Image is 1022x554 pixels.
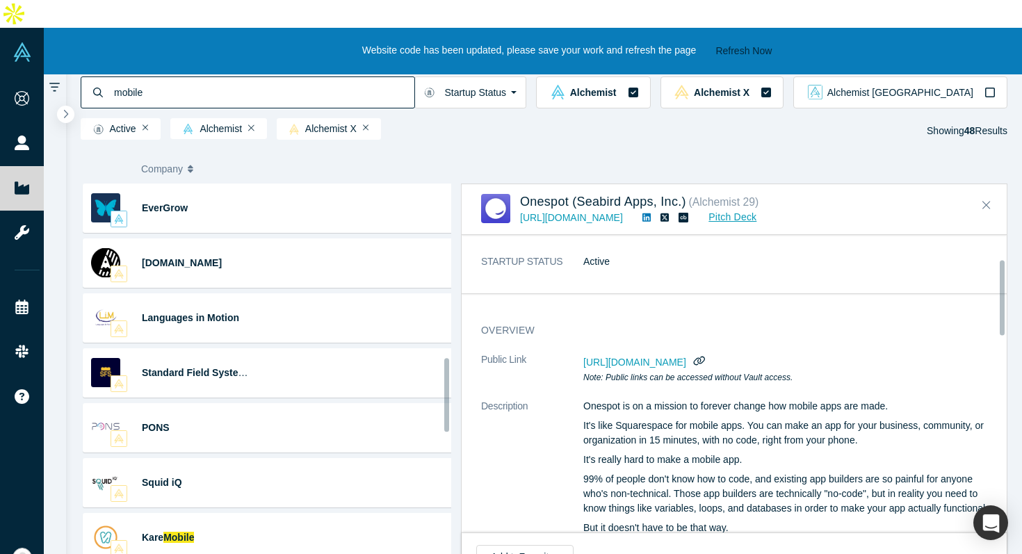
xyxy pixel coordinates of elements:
[583,373,793,382] em: Note: Public links can be accessed without Vault access.
[141,154,183,184] span: Company
[143,123,149,133] button: Remove Filter
[114,489,124,498] img: alchemistx Vault Logo
[177,124,242,135] span: Alchemist
[827,88,973,97] span: Alchemist [GEOGRAPHIC_DATA]
[163,532,194,543] span: Mobile
[536,76,650,108] button: alchemist Vault LogoAlchemist
[414,76,526,108] button: Startup Status
[711,42,777,60] button: Refresh Now
[142,532,163,543] span: Kare
[583,453,998,467] p: It's really hard to make a mobile app.
[13,42,32,62] img: Alchemist Vault Logo
[114,269,124,279] img: alchemistx Vault Logo
[142,312,239,323] a: Languages in Motion
[114,379,124,389] img: alchemistx Vault Logo
[114,544,124,553] img: alchemistx Vault Logo
[481,194,510,223] img: Onespot (Seabird Apps, Inc.)'s Logo
[481,352,526,367] span: Public Link
[694,88,749,97] span: Alchemist X
[289,124,299,135] img: alchemistx Vault Logo
[583,472,998,516] p: 99% of people don't know how to code, and existing app builders are so painful for anyone who's n...
[183,124,193,134] img: alchemist Vault Logo
[363,123,369,133] button: Remove Filter
[91,193,120,222] img: EverGrow's Logo
[570,88,617,97] span: Alchemist
[142,202,188,213] a: EverGrow
[927,125,1007,136] span: Showing Results
[91,303,120,332] img: Languages in Motion's Logo
[91,468,120,497] img: Squid iQ's Logo
[91,413,120,442] img: PONS's Logo
[283,124,357,135] span: Alchemist X
[142,477,182,488] a: Squid iQ
[583,399,998,414] p: Onespot is on a mission to forever change how mobile apps are made.
[91,358,120,387] img: Standard Field Systems's Logo
[481,323,978,338] h3: overview
[551,85,565,99] img: alchemist Vault Logo
[520,195,686,209] a: Onespot (Seabird Apps, Inc.)
[114,214,124,224] img: alchemist Vault Logo
[976,195,997,217] button: Close
[114,434,124,443] img: alchemistx Vault Logo
[583,357,686,368] span: [URL][DOMAIN_NAME]
[93,124,104,135] img: Startup status
[142,422,170,433] a: PONS
[808,85,822,99] img: alchemist_aj Vault Logo
[793,76,1007,108] button: alchemist_aj Vault LogoAlchemist [GEOGRAPHIC_DATA]
[91,523,120,552] img: Kare Mobile's Logo
[113,76,414,108] input: Search by company name, class, customer, one-liner or category
[583,521,998,535] p: But it doesn't have to be that way.
[583,418,998,448] p: It's like Squarespace for mobile apps. You can make an app for your business, community, or organ...
[141,154,243,184] button: Company
[689,196,759,208] small: ( Alchemist 29 )
[481,254,583,284] dt: STARTUP STATUS
[693,209,757,225] a: Pitch Deck
[87,124,136,135] span: Active
[583,254,998,269] dd: Active
[424,87,435,98] img: Startup status
[142,367,252,378] a: Standard Field Systems
[660,76,784,108] button: alchemistx Vault LogoAlchemist X
[114,324,124,334] img: alchemistx Vault Logo
[674,85,689,99] img: alchemistx Vault Logo
[248,123,254,133] button: Remove Filter
[91,248,120,277] img: Axellero.io's Logo
[142,532,194,543] a: KareMobile
[142,257,222,268] a: [DOMAIN_NAME]
[964,125,975,136] strong: 48
[520,212,623,223] a: [URL][DOMAIN_NAME]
